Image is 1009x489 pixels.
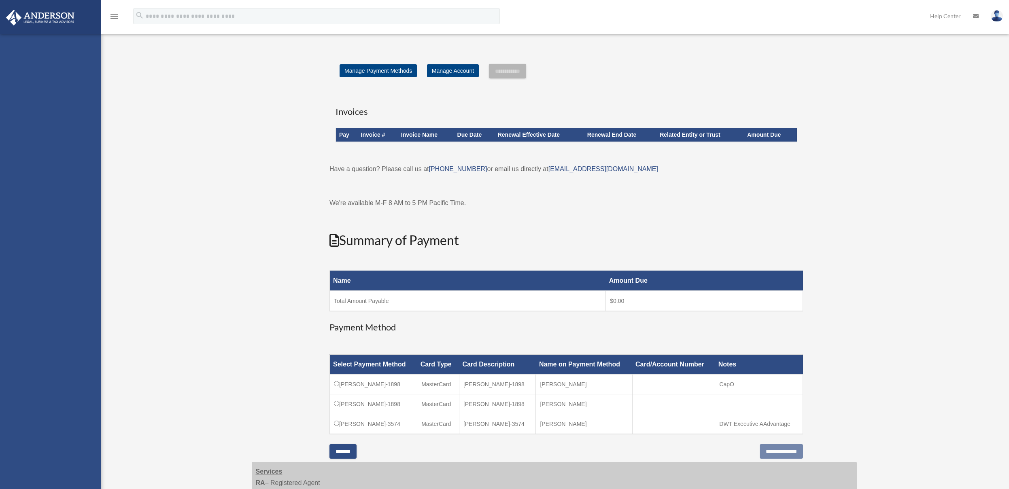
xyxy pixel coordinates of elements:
[454,128,495,142] th: Due Date
[417,375,459,394] td: MasterCard
[715,355,803,375] th: Notes
[536,414,632,434] td: [PERSON_NAME]
[606,271,803,291] th: Amount Due
[330,291,606,311] td: Total Amount Payable
[495,128,584,142] th: Renewal Effective Date
[135,11,144,20] i: search
[109,14,119,21] a: menu
[715,375,803,394] td: CapO
[330,355,417,375] th: Select Payment Method
[715,414,803,434] td: DWT Executive AAdvantage
[329,321,803,334] h3: Payment Method
[459,414,536,434] td: [PERSON_NAME]-3574
[329,231,803,250] h2: Summary of Payment
[109,11,119,21] i: menu
[536,355,632,375] th: Name on Payment Method
[336,98,797,118] h3: Invoices
[584,128,656,142] th: Renewal End Date
[459,375,536,394] td: [PERSON_NAME]-1898
[744,128,797,142] th: Amount Due
[606,291,803,311] td: $0.00
[330,414,417,434] td: [PERSON_NAME]-3574
[459,394,536,414] td: [PERSON_NAME]-1898
[4,10,77,25] img: Anderson Advisors Platinum Portal
[417,394,459,414] td: MasterCard
[656,128,744,142] th: Related Entity or Trust
[329,163,803,175] p: Have a question? Please call us at or email us directly at
[330,394,417,414] td: [PERSON_NAME]-1898
[358,128,398,142] th: Invoice #
[632,355,715,375] th: Card/Account Number
[417,355,459,375] th: Card Type
[427,64,479,77] a: Manage Account
[336,128,358,142] th: Pay
[330,375,417,394] td: [PERSON_NAME]-1898
[459,355,536,375] th: Card Description
[536,394,632,414] td: [PERSON_NAME]
[330,271,606,291] th: Name
[398,128,454,142] th: Invoice Name
[536,375,632,394] td: [PERSON_NAME]
[329,197,803,209] p: We're available M-F 8 AM to 5 PM Pacific Time.
[256,479,265,486] strong: RA
[417,414,459,434] td: MasterCard
[256,468,283,475] strong: Services
[991,10,1003,22] img: User Pic
[429,165,487,172] a: [PHONE_NUMBER]
[548,165,658,172] a: [EMAIL_ADDRESS][DOMAIN_NAME]
[340,64,417,77] a: Manage Payment Methods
